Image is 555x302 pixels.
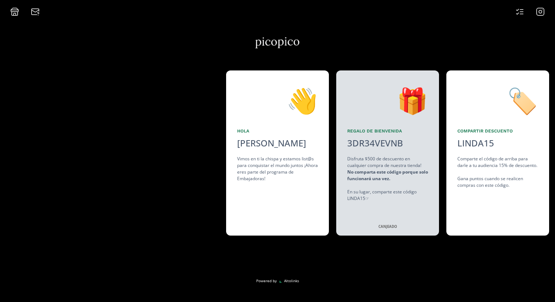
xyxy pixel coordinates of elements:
[347,156,428,202] div: Disfruta $500 de descuento en cualquier compra de nuestra tienda! En su lugar, comparte este códi...
[343,137,407,150] div: 3DR34VEVNB
[378,224,397,229] strong: CANJEADO
[457,137,494,150] div: LINDA15
[457,81,538,119] div: 🏷️
[347,169,428,182] strong: No comparta este código porque solo funcionará una vez.
[237,81,318,119] div: 👋
[237,156,318,182] div: Vimos en ti la chispa y estamos list@s para conquistar el mundo juntos ¡Ahora eres parte del prog...
[237,128,318,134] div: Hola
[237,137,318,150] div: [PERSON_NAME]
[457,156,538,189] div: Comparte el código de arriba para darle a tu audiencia 15% de descuento. Gana puntos cuando se re...
[457,128,538,134] div: Compartir Descuento
[253,37,302,50] img: G4QaPnuspDb7
[347,81,428,119] div: 🎁
[256,278,277,284] span: Powered by
[284,278,299,284] span: Altolinks
[347,128,428,134] div: Regalo de bienvenida
[279,279,282,283] img: favicon-32x32.png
